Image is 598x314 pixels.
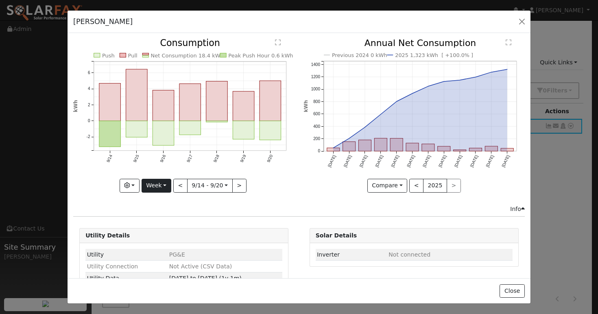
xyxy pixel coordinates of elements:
[474,76,477,79] circle: onclick=""
[240,154,247,163] text: 9/19
[347,137,351,140] circle: onclick=""
[364,38,476,48] text: Annual Net Consumption
[332,52,387,58] text: Previous 2024 0 kWh
[313,99,320,104] text: 800
[73,16,133,27] h5: [PERSON_NAME]
[311,75,320,79] text: 1200
[85,232,130,239] strong: Utility Details
[169,275,242,281] span: [DATE] to [DATE] (1y 1m)
[233,121,255,139] rect: onclick=""
[73,100,79,112] text: kWh
[367,179,408,193] button: Compare
[85,249,168,261] td: Utility
[438,154,447,168] text: [DATE]
[379,113,382,116] circle: onclick=""
[406,143,419,152] rect: onclick=""
[303,100,309,112] text: kWh
[469,154,478,168] text: [DATE]
[327,154,336,168] text: [DATE]
[206,121,228,122] rect: onclick=""
[422,144,434,152] rect: onclick=""
[142,179,171,193] button: Week
[501,154,510,168] text: [DATE]
[458,79,461,82] circle: onclick=""
[179,84,201,121] rect: onclick=""
[316,232,357,239] strong: Solar Details
[159,154,166,163] text: 9/16
[506,39,511,46] text: 
[260,121,281,140] rect: onclick=""
[454,154,463,168] text: [DATE]
[133,154,140,163] text: 9/15
[395,100,398,103] circle: onclick=""
[318,149,320,154] text: 0
[232,179,247,193] button: >
[128,53,137,59] text: Pull
[343,154,352,168] text: [DATE]
[173,179,188,193] button: <
[153,121,174,145] rect: onclick=""
[453,150,466,151] rect: onclick=""
[102,53,115,59] text: Push
[87,263,138,270] span: Utility Connection
[206,81,228,121] rect: onclick=""
[409,179,423,193] button: <
[485,154,494,168] text: [DATE]
[406,154,415,168] text: [DATE]
[229,53,293,59] text: Peak Push Hour 0.6 kWh
[169,263,232,270] span: Not Active (CSV Data)
[501,149,513,152] rect: onclick=""
[510,205,525,213] div: Info
[126,69,148,121] rect: onclick=""
[275,39,281,46] text: 
[311,87,320,92] text: 1000
[160,38,220,48] text: Consumption
[85,272,168,284] td: Utility Data
[233,92,255,121] rect: onclick=""
[213,154,220,163] text: 9/18
[313,124,320,129] text: 400
[316,249,387,261] td: Inverter
[442,80,445,83] circle: onclick=""
[388,251,430,258] span: ID: null, authorized: None
[332,147,335,150] circle: onclick=""
[87,135,90,139] text: -2
[88,70,90,75] text: 6
[88,103,90,107] text: 2
[260,81,281,121] rect: onclick=""
[469,148,482,151] rect: onclick=""
[395,52,473,58] text: 2025 1,323 kWh [ +100.0% ]
[88,87,90,91] text: 4
[422,154,431,168] text: [DATE]
[151,53,224,59] text: Net Consumption 18.4 kWh
[358,140,371,151] rect: onclick=""
[126,121,148,137] rect: onclick=""
[438,147,450,152] rect: onclick=""
[266,154,273,163] text: 9/20
[187,179,233,193] button: 9/14 - 9/20
[106,154,113,163] text: 9/14
[390,154,399,168] text: [DATE]
[327,148,339,152] rect: onclick=""
[153,90,174,121] rect: onclick=""
[99,121,121,147] rect: onclick=""
[311,62,320,67] text: 1400
[313,136,320,141] text: 200
[423,179,447,193] button: 2025
[410,92,414,95] circle: onclick=""
[485,146,498,151] rect: onclick=""
[506,68,509,71] circle: onclick=""
[358,154,368,168] text: [DATE]
[88,119,90,123] text: 0
[169,251,185,258] span: ID: null, authorized: 09/22/25
[313,112,320,116] text: 600
[374,154,384,168] text: [DATE]
[363,126,367,129] circle: onclick=""
[179,121,201,135] rect: onclick=""
[390,138,403,151] rect: onclick=""
[343,142,355,151] rect: onclick=""
[490,70,493,74] circle: onclick=""
[374,138,387,152] rect: onclick=""
[186,154,193,163] text: 9/17
[99,83,121,121] rect: onclick=""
